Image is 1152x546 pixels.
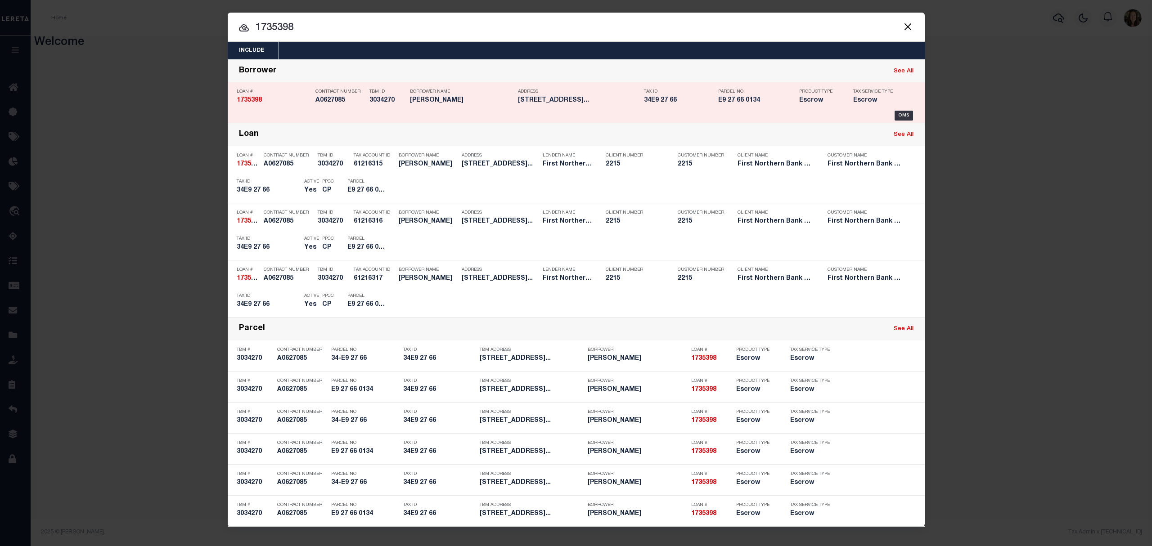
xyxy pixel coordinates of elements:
div: OMS [895,111,913,121]
h5: First Northern Bank & Trust [543,161,592,168]
h5: CP [322,301,334,309]
p: Borrower [588,347,687,353]
h5: 100 Springfield Drive Bangor PA... [462,218,538,225]
h5: Antonia Trigiani [588,510,687,518]
p: Parcel No [331,471,399,477]
div: Parcel [239,324,265,334]
p: Parcel No [331,378,399,384]
p: Customer Name [828,153,904,158]
h5: 3034270 [237,448,273,456]
p: Parcel No [331,347,399,353]
h5: 100 Springfield Drive Bangor PA... [480,479,583,487]
h5: A0627085 [315,97,365,104]
a: See All [894,326,913,332]
p: Client Number [606,153,664,158]
h5: 34E9 27 66 [403,355,475,363]
p: Loan # [691,471,732,477]
h5: 1735398 [691,479,732,487]
p: Borrower Name [399,210,457,215]
strong: 1735398 [691,355,716,362]
h5: Escrow [736,448,777,456]
p: Contract Number [277,440,327,446]
p: TBM # [237,440,273,446]
h5: E9 27 66 0134 [347,301,388,309]
h5: A0627085 [264,218,313,225]
h5: 1735398 [237,97,311,104]
h5: 100 Springfield Drive Bangor PA... [518,97,639,104]
p: Product Type [736,502,777,508]
p: Contract Number [277,347,327,353]
h5: Escrow [790,510,831,518]
p: Parcel [347,293,388,299]
strong: 1735398 [237,218,262,224]
p: Parcel No [331,409,399,415]
h5: Escrow [799,97,840,104]
h5: ANTONIA TRIGIANI [399,275,457,282]
strong: 1735398 [691,510,716,517]
p: Loan # [237,89,311,94]
h5: Escrow [736,510,777,518]
h5: 1735398 [237,218,259,225]
input: Start typing... [228,20,925,36]
p: Address [462,153,538,158]
p: TBM # [237,502,273,508]
h5: 3034270 [318,275,349,282]
h5: 34E9 27 66 [403,510,475,518]
p: Tax ID [403,409,475,415]
h5: 34E9 27 66 [237,187,300,194]
p: TBM Address [480,409,583,415]
p: Loan # [691,347,732,353]
p: Tax Service Type [790,347,831,353]
p: TBM Address [480,347,583,353]
h5: Yes [304,187,318,194]
strong: 1735398 [691,417,716,424]
h5: A0627085 [277,386,327,394]
h5: Antonia Trigiani [588,417,687,425]
strong: 1735398 [237,275,262,282]
h5: ANTONIA TRIGIANI [399,218,457,225]
p: Loan # [691,440,732,446]
h5: CP [322,244,334,251]
h5: 34E9 27 66 [403,479,475,487]
h5: 100 Springfield Drive Bangor PA... [480,386,583,394]
h5: A0627085 [264,275,313,282]
p: Borrower Name [399,153,457,158]
h5: 34-E9 27 66 [331,417,399,425]
p: Client Name [738,153,814,158]
h5: First Northern Bank & Trust [828,218,904,225]
p: Active [304,179,319,184]
p: Contract Number [277,409,327,415]
p: Parcel No [718,89,795,94]
h5: 100 Springfield Drive Bangor PA... [480,355,583,363]
h5: A0627085 [277,355,327,363]
p: TBM ID [318,267,349,273]
h5: E9 27 66 0134 [331,448,399,456]
h5: 3034270 [237,479,273,487]
button: Close [902,21,914,32]
h5: 1735398 [691,510,732,518]
h5: ANTONIA TRIGIANI [399,161,457,168]
h5: 3034270 [237,386,273,394]
h5: 61216315 [354,161,394,168]
h5: 34E9 27 66 [403,417,475,425]
h5: First Northern Bank & Trust [828,161,904,168]
p: Product Type [736,409,777,415]
p: Product Type [736,471,777,477]
h5: 34E9 27 66 [237,301,300,309]
p: Lender Name [543,267,592,273]
p: PPCC [322,293,334,299]
p: Contract Number [277,502,327,508]
h5: 1735398 [237,161,259,168]
div: Loan [239,130,259,140]
p: PPCC [322,236,334,242]
p: Tax Service Type [790,409,831,415]
h5: First Northern Bank & Trust [738,161,814,168]
h5: E9 27 66 0134 [718,97,795,104]
div: Borrower [239,66,277,76]
h5: 1735398 [691,386,732,394]
h5: 34-E9 27 66 [331,479,399,487]
h5: 34-E9 27 66 [331,355,399,363]
h5: 3034270 [237,417,273,425]
p: Customer Name [828,267,904,273]
h5: 100 Springfield Drive Bangor PA... [480,510,583,518]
